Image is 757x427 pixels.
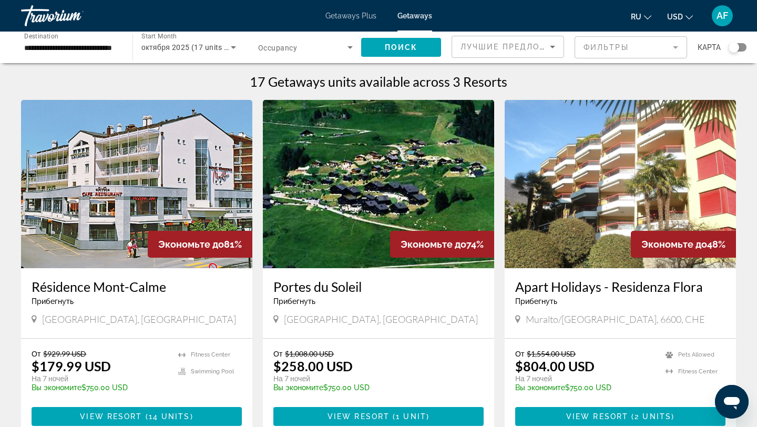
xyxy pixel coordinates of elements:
[515,374,655,383] p: На 7 ночей
[361,38,441,57] button: Поиск
[715,385,749,419] iframe: Schaltfläche zum Öffnen des Messaging-Fensters
[141,43,258,52] span: октября 2025 (17 units available)
[273,407,484,426] button: View Resort(1 unit)
[631,9,651,24] button: Change language
[21,2,126,29] a: Travorium
[273,383,473,392] p: $750.00 USD
[32,279,242,294] a: Résidence Mont-Calme
[285,349,334,358] span: $1,008.00 USD
[575,36,687,59] button: Filter
[191,351,230,358] span: Fitness Center
[641,239,707,250] span: Экономьте до
[273,374,473,383] p: На 7 ночей
[32,374,168,383] p: На 7 ночей
[678,368,718,375] span: Fitness Center
[527,349,576,358] span: $1,554.00 USD
[396,412,426,421] span: 1 unit
[631,231,736,258] div: 48%
[158,239,224,250] span: Экономьте до
[526,313,705,325] span: Muralto/[GEOGRAPHIC_DATA], 6600, CHE
[273,279,484,294] a: Portes du Soleil
[515,383,565,392] span: Вы экономите
[515,407,725,426] button: View Resort(2 units)
[263,100,494,268] img: 2843O01X.jpg
[273,297,315,306] span: Прибегнуть
[191,368,234,375] span: Swimming Pool
[258,44,297,52] span: Occupancy
[635,412,671,421] span: 2 units
[667,9,693,24] button: Change currency
[505,100,736,268] img: ii_rfl1.jpg
[141,33,177,40] span: Start Month
[698,40,721,55] span: карта
[32,358,111,374] p: $179.99 USD
[149,412,190,421] span: 14 units
[21,100,252,268] img: 3466E01X.jpg
[515,279,725,294] a: Apart Holidays - Residenza Flora
[397,12,432,20] a: Getaways
[709,5,736,27] button: User Menu
[401,239,466,250] span: Экономьте до
[566,412,628,421] span: View Resort
[515,297,557,306] span: Прибегнуть
[328,412,390,421] span: View Resort
[250,74,507,89] h1: 17 Getaways units available across 3 Resorts
[461,43,572,51] span: Лучшие предложения
[515,358,595,374] p: $804.00 USD
[273,358,353,374] p: $258.00 USD
[717,11,728,21] span: AF
[24,32,58,39] span: Destination
[678,351,714,358] span: Pets Allowed
[631,13,641,21] span: ru
[43,349,86,358] span: $929.99 USD
[628,412,674,421] span: ( )
[32,383,168,392] p: $750.00 USD
[273,349,282,358] span: От
[515,349,524,358] span: От
[42,313,236,325] span: [GEOGRAPHIC_DATA], [GEOGRAPHIC_DATA]
[32,297,74,306] span: Прибегнуть
[461,40,555,53] mat-select: Sort by
[284,313,478,325] span: [GEOGRAPHIC_DATA], [GEOGRAPHIC_DATA]
[325,12,376,20] a: Getaways Plus
[148,231,252,258] div: 81%
[32,407,242,426] button: View Resort(14 units)
[142,412,193,421] span: ( )
[32,383,81,392] span: Вы экономите
[385,43,418,52] span: Поиск
[515,383,655,392] p: $750.00 USD
[80,412,142,421] span: View Resort
[390,412,429,421] span: ( )
[32,349,40,358] span: От
[273,383,323,392] span: Вы экономите
[667,13,683,21] span: USD
[390,231,494,258] div: 74%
